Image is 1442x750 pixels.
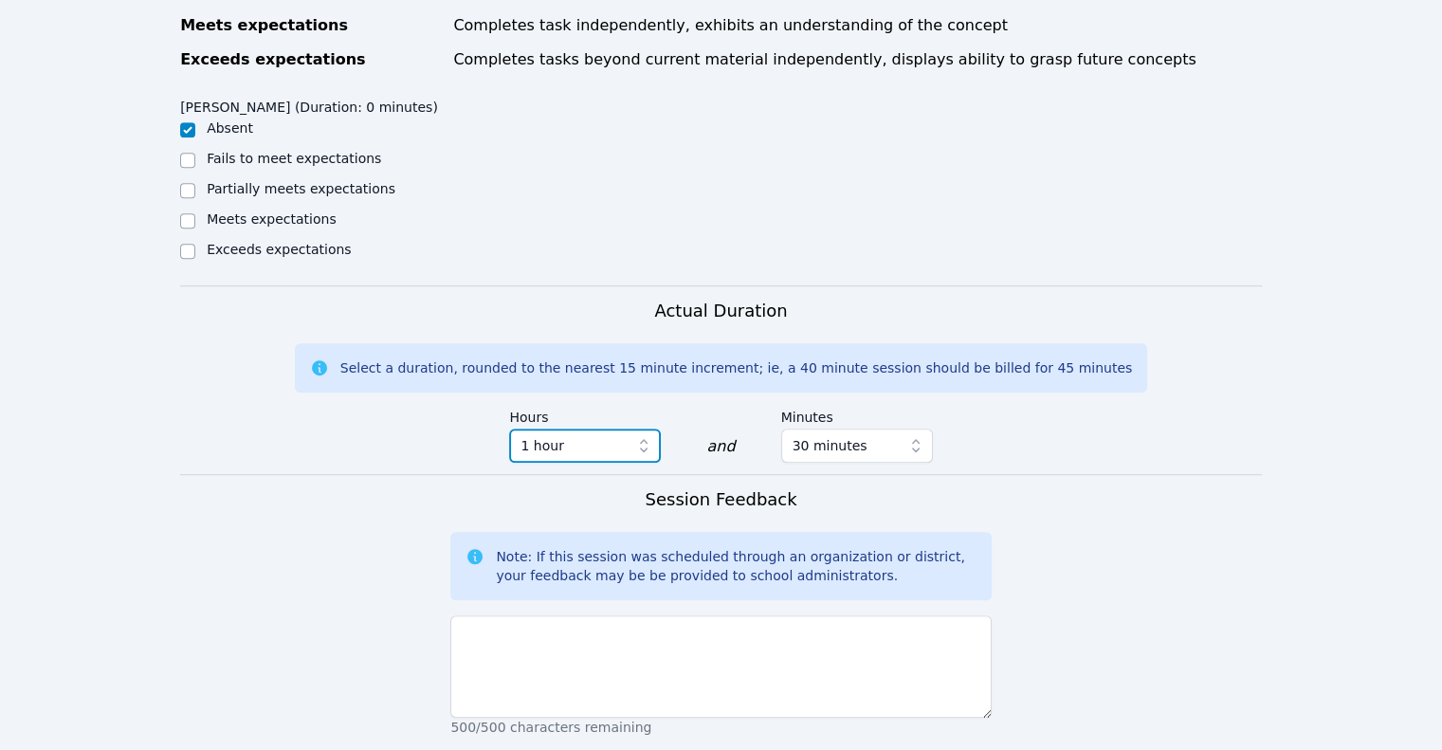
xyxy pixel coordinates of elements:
div: Completes task independently, exhibits an understanding of the concept [453,14,1262,37]
label: Hours [509,400,661,429]
label: Meets expectations [207,211,337,227]
span: 1 hour [520,434,563,457]
div: Select a duration, rounded to the nearest 15 minute increment; ie, a 40 minute session should be ... [340,358,1132,377]
label: Exceeds expectations [207,242,351,257]
legend: [PERSON_NAME] (Duration: 0 minutes) [180,90,438,119]
div: Meets expectations [180,14,442,37]
div: Exceeds expectations [180,48,442,71]
div: Completes tasks beyond current material independently, displays ability to grasp future concepts [453,48,1262,71]
label: Absent [207,120,253,136]
h3: Actual Duration [654,298,787,324]
h3: Session Feedback [645,486,796,513]
label: Partially meets expectations [207,181,395,196]
div: and [706,435,735,458]
div: Note: If this session was scheduled through an organization or district, your feedback may be be ... [496,547,976,585]
label: Fails to meet expectations [207,151,381,166]
label: Minutes [781,400,933,429]
span: 30 minutes [793,434,867,457]
button: 1 hour [509,429,661,463]
button: 30 minutes [781,429,933,463]
p: 500/500 characters remaining [450,718,991,737]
